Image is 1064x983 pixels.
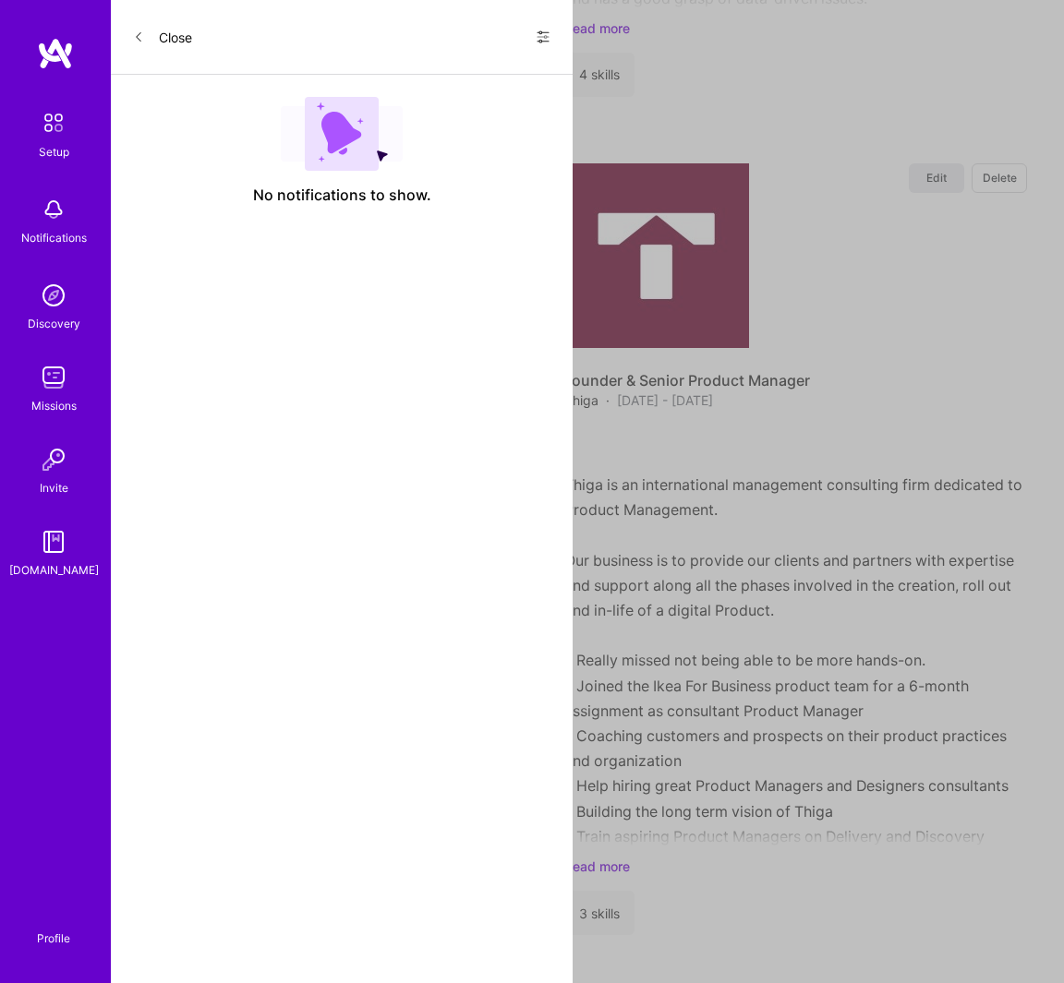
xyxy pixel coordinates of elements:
[35,523,72,560] img: guide book
[40,478,68,497] div: Invite
[37,37,74,70] img: logo
[9,560,99,580] div: [DOMAIN_NAME]
[21,228,87,247] div: Notifications
[35,191,72,228] img: bell
[35,441,72,478] img: Invite
[37,929,70,946] div: Profile
[253,186,431,205] span: No notifications to show.
[30,909,77,946] a: Profile
[35,277,72,314] img: discovery
[34,103,73,142] img: setup
[31,396,77,415] div: Missions
[39,142,69,162] div: Setup
[28,314,80,333] div: Discovery
[133,22,192,52] button: Close
[281,97,403,171] img: empty
[35,359,72,396] img: teamwork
